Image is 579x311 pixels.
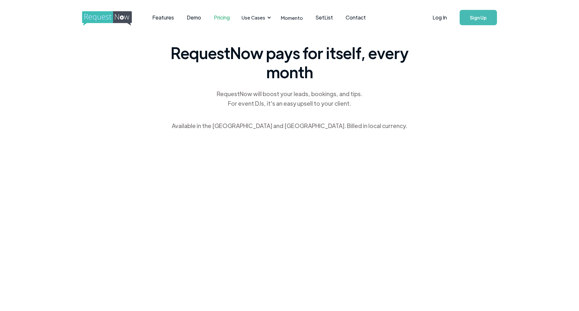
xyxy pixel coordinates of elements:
[339,8,372,27] a: Contact
[216,89,363,108] div: RequestNow will boost your leads, bookings, and tips. For event DJs, it's an easy upsell to your ...
[309,8,339,27] a: SetList
[168,43,411,81] span: RequestNow pays for itself, every month
[180,8,207,27] a: Demo
[82,11,130,24] a: home
[238,8,273,27] div: Use Cases
[172,121,407,131] div: Available in the [GEOGRAPHIC_DATA] and [GEOGRAPHIC_DATA]. Billed in local currency.
[146,8,180,27] a: Features
[426,6,453,29] a: Log In
[460,10,497,25] a: Sign Up
[82,11,144,26] img: requestnow logo
[242,14,265,21] div: Use Cases
[207,8,236,27] a: Pricing
[274,8,309,27] a: Momento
